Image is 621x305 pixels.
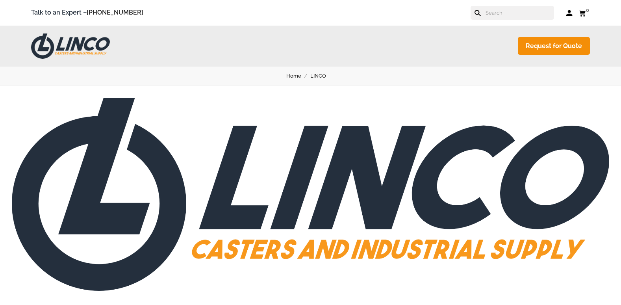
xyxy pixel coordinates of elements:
[310,72,335,80] a: LINCO
[485,6,554,20] input: Search
[87,9,143,16] a: [PHONE_NUMBER]
[578,8,590,18] a: 0
[276,39,305,54] a: Shop
[308,39,357,54] a: Industries
[452,39,510,54] a: Company Info
[286,72,310,80] a: Home
[586,7,589,13] span: 0
[31,7,143,18] span: Talk to an Expert –
[31,33,110,59] img: LINCO CASTERS & INDUSTRIAL SUPPLY
[566,9,573,17] a: Log in
[360,39,405,54] a: Products
[518,37,590,55] a: Request for Quote
[408,39,450,54] a: Services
